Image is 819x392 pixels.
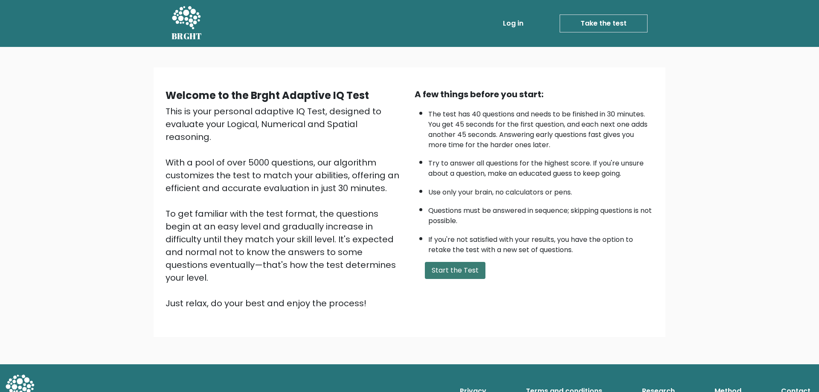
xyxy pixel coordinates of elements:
[171,3,202,44] a: BRGHT
[428,105,653,150] li: The test has 40 questions and needs to be finished in 30 minutes. You get 45 seconds for the firs...
[428,230,653,255] li: If you're not satisfied with your results, you have the option to retake the test with a new set ...
[428,183,653,197] li: Use only your brain, no calculators or pens.
[171,31,202,41] h5: BRGHT
[560,15,648,32] a: Take the test
[415,88,653,101] div: A few things before you start:
[428,154,653,179] li: Try to answer all questions for the highest score. If you're unsure about a question, make an edu...
[166,105,404,310] div: This is your personal adaptive IQ Test, designed to evaluate your Logical, Numerical and Spatial ...
[500,15,527,32] a: Log in
[166,88,369,102] b: Welcome to the Brght Adaptive IQ Test
[425,262,485,279] button: Start the Test
[428,201,653,226] li: Questions must be answered in sequence; skipping questions is not possible.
